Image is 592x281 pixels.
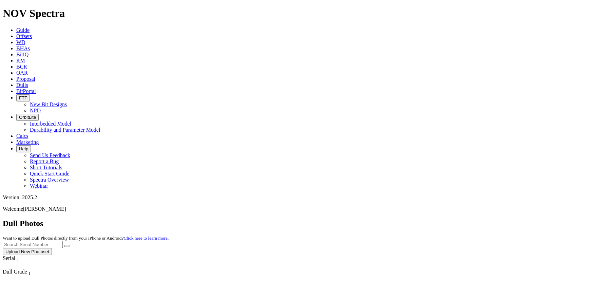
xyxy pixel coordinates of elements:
[19,115,36,120] span: OrbitLite
[19,146,28,151] span: Help
[17,257,19,262] sub: 1
[30,165,62,170] a: Short Tutorials
[16,52,28,57] a: BitIQ
[16,139,39,145] a: Marketing
[30,171,69,176] a: Quick Start Guide
[19,95,27,100] span: FTT
[28,271,31,276] sub: 1
[30,177,69,183] a: Spectra Overview
[3,206,589,212] p: Welcome
[16,94,30,101] button: FTT
[3,255,32,263] div: Serial Sort None
[30,101,67,107] a: New Bit Designs
[16,82,28,88] a: Dulls
[3,7,589,20] h1: NOV Spectra
[3,219,589,228] h2: Dull Photos
[16,33,32,39] a: Offsets
[30,158,59,164] a: Report a Bug
[16,133,28,139] a: Calcs
[16,45,30,51] a: BHAs
[3,269,27,275] span: Dull Grade
[3,263,32,269] div: Column Menu
[30,121,71,127] a: Interbedded Model
[124,236,169,241] a: Click here to learn more.
[16,114,39,121] button: OrbitLite
[16,27,30,33] a: Guide
[3,255,15,261] span: Serial
[17,255,19,261] span: Sort None
[30,152,70,158] a: Send Us Feedback
[16,58,25,63] a: KM
[16,39,25,45] a: WD
[3,241,63,248] input: Search Serial Number
[3,236,169,241] small: Want to upload Dull Photos directly from your iPhone or Android?
[16,64,27,70] a: BCR
[16,76,35,82] a: Proposal
[3,255,32,269] div: Sort None
[16,70,28,76] a: OAR
[3,269,50,276] div: Dull Grade Sort None
[30,127,100,133] a: Durability and Parameter Model
[16,145,31,152] button: Help
[3,248,52,255] button: Upload New Photoset
[23,206,66,212] span: [PERSON_NAME]
[3,194,589,201] div: Version: 2025.2
[28,269,31,275] span: Sort None
[16,88,36,94] a: BitPortal
[30,183,48,189] a: Webinar
[30,108,41,113] a: NPD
